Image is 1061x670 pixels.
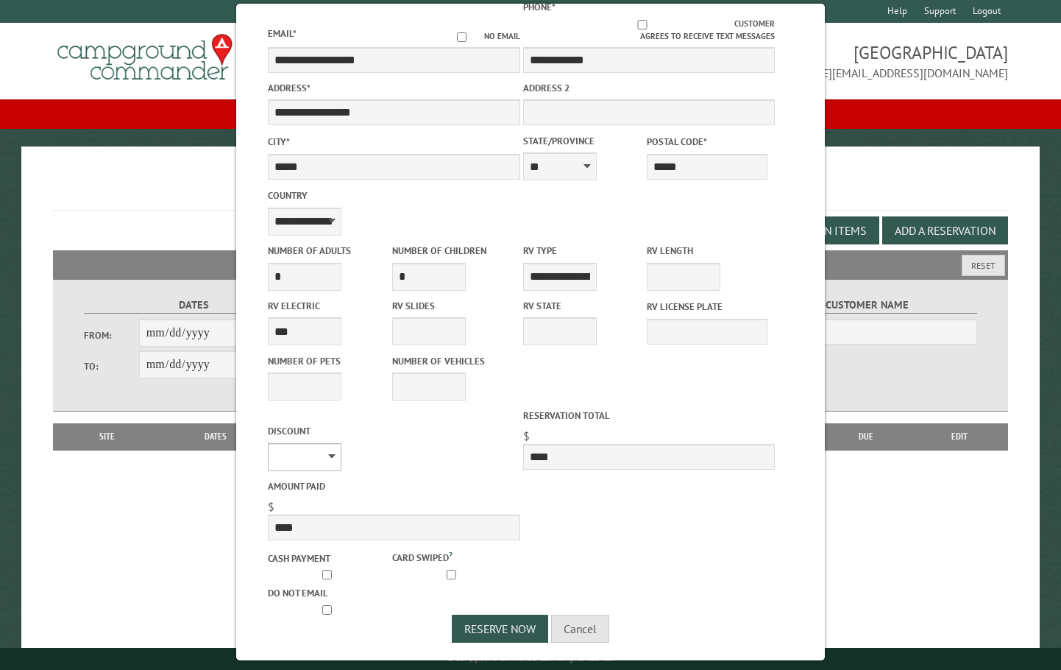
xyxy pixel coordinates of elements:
label: Postal Code [647,135,767,149]
h1: Reservations [53,170,1008,211]
label: Card swiped [392,549,513,565]
label: Number of Adults [268,244,388,258]
small: © Campground Commander LLC. All rights reserved. [447,654,614,663]
label: RV Slides [392,299,513,313]
button: Cancel [551,615,609,643]
input: No email [439,32,484,42]
label: Do not email [268,586,388,600]
label: City [268,135,519,149]
span: $ [268,499,274,514]
label: RV Electric [268,299,388,313]
label: From: [84,328,139,342]
input: Customer agrees to receive text messages [550,20,735,29]
th: Edit [911,423,1008,450]
label: Amount paid [268,479,519,493]
label: No email [439,30,520,43]
button: Add a Reservation [882,216,1008,244]
label: Email [268,27,297,40]
label: Customer agrees to receive text messages [523,18,775,43]
th: Due [820,423,911,450]
label: Number of Children [392,244,513,258]
label: Dates [84,297,304,314]
a: ? [449,549,453,560]
span: $ [523,429,530,443]
label: Discount [268,424,519,438]
label: Number of Vehicles [392,354,513,368]
th: Dates [154,423,277,450]
label: To: [84,359,139,373]
label: Reservation Total [523,409,775,423]
label: Address 2 [523,81,775,95]
button: Reset [962,255,1005,276]
label: RV Type [523,244,644,258]
label: Cash payment [268,551,388,565]
label: RV License Plate [647,300,767,314]
th: Site [60,423,154,450]
label: Phone [523,1,556,13]
label: Customer Name [757,297,977,314]
label: RV State [523,299,644,313]
label: RV Length [647,244,767,258]
label: Address [268,81,519,95]
label: State/Province [523,134,644,148]
h2: Filters [53,250,1008,278]
label: Number of Pets [268,354,388,368]
label: Country [268,188,519,202]
button: Reserve Now [452,615,548,643]
img: Campground Commander [53,29,237,86]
